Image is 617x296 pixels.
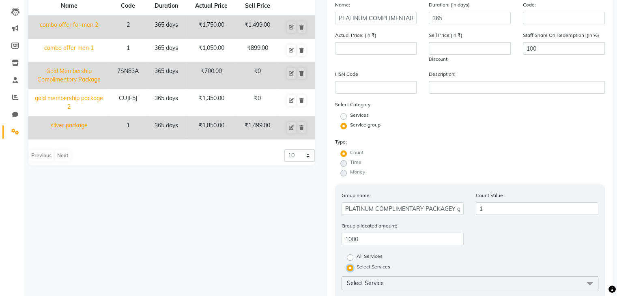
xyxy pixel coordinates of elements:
td: 1 [110,116,147,139]
label: Description: [429,71,456,78]
label: Sell Price:(In ₹) [429,32,462,39]
label: Staff Share On Redemption :(In %) [523,32,599,39]
span: Select Service [347,279,384,287]
label: Select Services [357,263,390,273]
label: HSN Code [335,71,358,78]
label: Type: [335,138,347,146]
td: Gold Membership Complimentory Package [28,62,110,89]
td: combo offer men 1 [28,39,110,62]
td: ₹1,350.00 [186,89,236,116]
td: 365 days [147,39,187,62]
td: combo offer for men 2 [28,15,110,39]
label: Services [350,112,369,119]
td: ₹0 [236,62,278,89]
td: CUJE5J [110,89,147,116]
td: 1 [110,39,147,62]
td: ₹1,050.00 [186,39,236,62]
td: 365 days [147,15,187,39]
td: 7SN83A [110,62,147,89]
td: ₹899.00 [236,39,278,62]
label: Duration: (in days) [429,1,470,9]
label: Code: [523,1,536,9]
td: ₹1,499.00 [236,116,278,139]
label: Money [350,168,365,176]
td: 2 [110,15,147,39]
label: Group name: [342,192,371,199]
label: All Services [357,253,383,262]
td: ₹1,850.00 [186,116,236,139]
td: ₹1,499.00 [236,15,278,39]
td: gold membership package 2 [28,89,110,116]
td: silver package [28,116,110,139]
td: 365 days [147,62,187,89]
span: Discount: [429,56,449,62]
td: ₹1,750.00 [186,15,236,39]
td: ₹0 [236,89,278,116]
label: Group allocated amount: [342,222,397,230]
label: Actual Price: (In ₹) [335,32,376,39]
label: Count [350,149,363,156]
td: 365 days [147,89,187,116]
td: 365 days [147,116,187,139]
label: Count Value : [476,192,505,199]
label: Service group [350,121,381,129]
td: ₹700.00 [186,62,236,89]
label: Time [350,159,361,166]
label: Name: [335,1,350,9]
label: Select Category: [335,101,372,108]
